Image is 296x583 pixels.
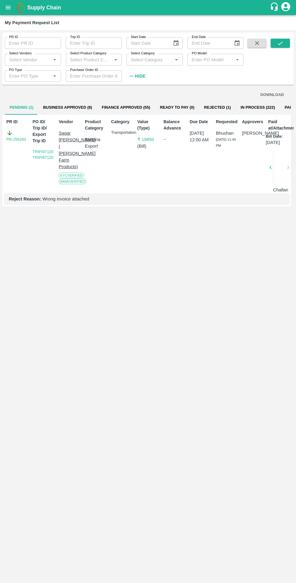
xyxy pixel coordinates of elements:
b: Supply Chain [27,5,61,11]
div: -- [163,136,185,142]
p: [PERSON_NAME] [242,130,263,136]
p: Approvers [242,119,263,125]
input: Select Category [128,56,171,63]
img: logo [15,2,27,14]
input: Enter Trip ID [66,37,122,49]
label: Select Vendors [9,51,32,56]
p: Category [111,119,133,125]
p: PO ID/ Trip ID/ Export Trip ID [33,119,54,144]
button: DOWNLOAD [258,90,286,100]
button: Open [51,72,59,80]
p: [DATE] [266,139,280,146]
label: Start Date [131,35,146,40]
p: ( Bill ) [137,143,159,149]
button: Open [51,56,59,63]
p: Challan [273,187,286,193]
p: Vendor [59,119,80,125]
button: Business Approved (8) [38,100,97,115]
p: Balance Advance [163,119,185,131]
label: PO Model [192,51,207,56]
span: KYC Verified [59,173,84,178]
button: Pending (1) [5,100,38,115]
button: In Process (222) [236,100,280,115]
p: Banana Export [85,136,106,150]
label: PO Type [9,68,22,72]
input: Enter PO Model [189,56,232,63]
p: Product Category [85,119,106,131]
span: Bank Verified [59,179,86,184]
label: Trip ID [70,35,80,40]
button: open drawer [1,1,15,14]
div: account of current user [280,1,291,14]
p: Wrong invoice attached [9,196,285,202]
p: [DATE] 12:00 AM [190,130,211,143]
div: customer-support [270,2,280,13]
p: PR ID [6,119,28,125]
input: Start Date [127,37,168,49]
button: Hide [127,71,147,81]
p: Requested [216,119,237,125]
label: PR ID [9,35,18,40]
p: ₹ 19950 [137,136,159,143]
a: Supply Chain [27,3,270,12]
button: Open [233,56,241,63]
b: Reject Reason: [9,197,41,201]
p: Transportation [111,130,133,136]
a: PR-256262 [6,136,26,143]
button: Ready To Pay (0) [155,100,199,115]
p: Due Date [190,119,211,125]
label: End Date [192,35,206,40]
button: Choose date [170,37,182,49]
input: Enter Purchase Order ID [66,70,122,82]
p: Value (Type) [137,119,159,131]
input: Enter PR ID [5,37,61,49]
input: End Date [188,37,229,49]
p: Paid at/Attachments [268,119,290,131]
label: Select Product Category [70,51,107,56]
label: Purchase Order ID [70,68,98,72]
span: [DATE] 11:49 PM [216,138,236,147]
input: Select Vendor [7,56,49,63]
p: Bill Date: [266,134,283,139]
input: Select Product Category [68,56,110,63]
p: Bhushan [216,130,237,136]
div: My Payment Request List [5,19,59,27]
p: Sagar [PERSON_NAME] ( [PERSON_NAME] Farm Products) [59,130,80,170]
button: Open [172,56,180,63]
label: Select Category [131,51,155,56]
a: TRIP/87120 TRIP/87120 [33,149,53,160]
input: Enter PO Type [7,72,49,80]
button: Choose date [231,37,243,49]
button: Finance Approved (55) [97,100,155,115]
button: Rejected (1) [199,100,236,115]
strong: Hide [135,74,145,78]
button: Open [112,56,120,63]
